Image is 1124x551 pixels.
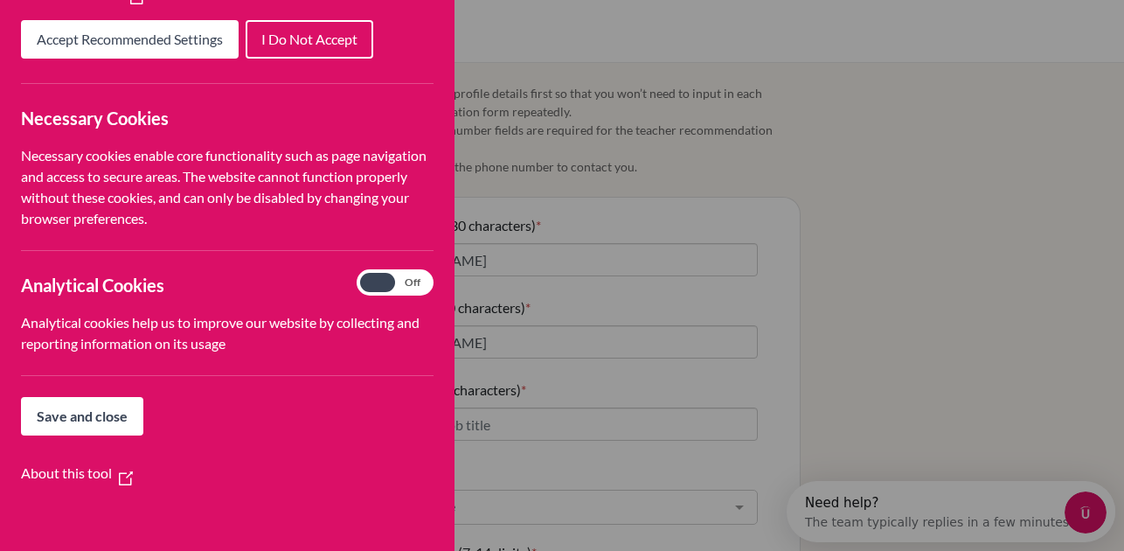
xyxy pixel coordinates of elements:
span: I Do Not Accept [261,31,357,47]
h3: Analytical Cookies [21,272,434,298]
a: About this tool [21,464,133,481]
div: Open Intercom Messenger [7,7,338,55]
p: Necessary cookies enable core functionality such as page navigation and access to secure areas. T... [21,145,434,229]
span: Accept Recommended Settings [37,31,223,47]
button: I Do Not Accept [246,20,373,59]
button: Save and close [21,397,143,436]
span: Off [395,273,430,292]
p: Analytical cookies help us to improve our website by collecting and reporting information on its ... [21,312,434,354]
span: Save and close [37,408,128,424]
button: Accept Recommended Settings [21,20,239,59]
h3: Necessary Cookies [21,105,434,131]
div: The team typically replies in a few minutes. [18,29,287,47]
span: On [360,273,395,292]
div: Need help? [18,15,287,29]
